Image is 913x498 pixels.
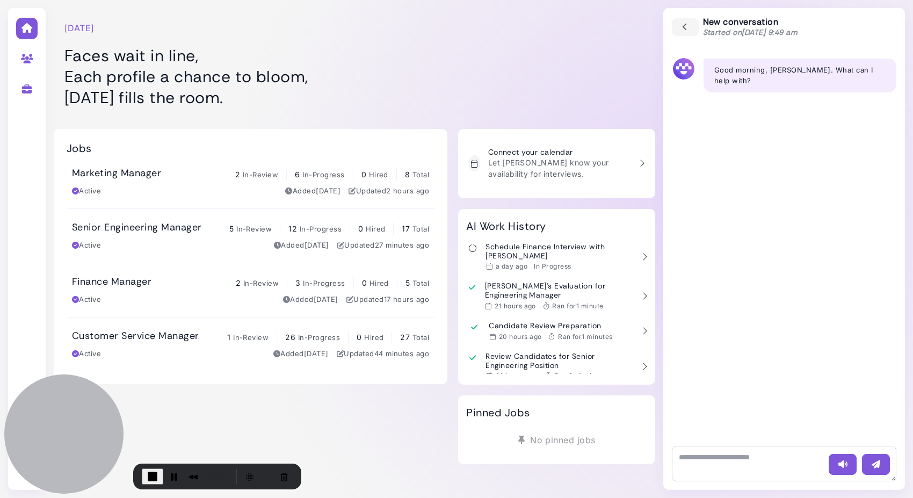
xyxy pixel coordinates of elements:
[499,333,542,341] time: Sep 08, 2025
[495,302,536,310] time: Sep 08, 2025
[485,282,634,300] h3: [PERSON_NAME]'s Evaluation for Engineering Manager
[534,262,571,271] div: In Progress
[412,170,429,179] span: Total
[489,321,612,330] h3: Candidate Review Preparation
[72,349,101,359] div: Active
[412,333,429,342] span: Total
[72,240,101,251] div: Active
[288,224,297,233] span: 12
[227,333,230,342] span: 1
[466,406,530,419] h2: Pinned Jobs
[295,170,300,179] span: 6
[67,155,434,208] a: Marketing Manager 2 In-Review 6 In-Progress 0 Hired 8 Total Active Added[DATE] Updated2 hours ago
[552,302,603,310] span: Ran for 1 minute
[412,225,429,233] span: Total
[386,186,429,195] time: Sep 09, 2025
[486,352,633,370] h3: Review Candidates for Senior Engineering Position
[305,241,329,249] time: Sep 03, 2025
[366,225,385,233] span: Hired
[463,142,650,185] a: Connect your calendar Let [PERSON_NAME] know your availability for interviews.
[72,186,101,197] div: Active
[295,278,300,287] span: 3
[361,170,366,179] span: 0
[362,278,367,287] span: 0
[67,142,92,155] h2: Jobs
[496,372,539,380] time: Sep 08, 2025
[703,27,798,37] span: Started on
[300,225,342,233] span: In-Progress
[72,294,101,305] div: Active
[243,170,278,179] span: In-Review
[274,240,329,251] div: Added
[285,186,340,197] div: Added
[412,279,429,287] span: Total
[67,317,434,371] a: Customer Service Manager 1 In-Review 26 In-Progress 0 Hired 27 Total Active Added[DATE] Updated44...
[304,349,329,358] time: Sep 03, 2025
[349,186,429,197] div: Updated
[488,157,631,179] p: Let [PERSON_NAME] know your availability for interviews.
[742,27,798,37] time: [DATE] 9:49 am
[298,333,340,342] span: In-Progress
[400,333,410,342] span: 27
[283,294,338,305] div: Added
[243,279,279,287] span: In-Review
[466,430,647,450] div: No pinned jobs
[64,21,95,34] time: [DATE]
[72,330,199,342] h3: Customer Service Manager
[364,333,383,342] span: Hired
[488,148,631,157] h3: Connect your calendar
[558,333,613,341] span: Ran for 1 minutes
[405,278,410,287] span: 5
[72,168,161,179] h3: Marketing Manager
[486,242,633,261] h3: Schedule Finance Interview with [PERSON_NAME]
[285,333,295,342] span: 26
[337,240,430,251] div: Updated
[229,224,234,233] span: 5
[369,170,388,179] span: Hired
[375,241,430,249] time: Sep 09, 2025
[273,349,329,359] div: Added
[496,262,527,270] time: Sep 08, 2025
[384,295,430,304] time: Sep 08, 2025
[314,295,338,304] time: Sep 03, 2025
[703,17,798,38] div: New conversation
[67,263,434,317] a: Finance Manager 2 In-Review 3 In-Progress 0 Hired 5 Total Active Added[DATE] Updated17 hours ago
[316,186,340,195] time: Sep 03, 2025
[555,372,610,380] span: Ran for 1 minutes
[357,333,361,342] span: 0
[369,279,389,287] span: Hired
[67,209,434,263] a: Senior Engineering Manager 5 In-Review 12 In-Progress 0 Hired 17 Total Active Added[DATE] Updated...
[72,276,151,288] h3: Finance Manager
[358,224,363,233] span: 0
[233,333,269,342] span: In-Review
[236,278,241,287] span: 2
[72,222,201,234] h3: Senior Engineering Manager
[236,225,272,233] span: In-Review
[337,349,430,359] div: Updated
[405,170,410,179] span: 8
[704,59,896,92] div: Good morning, [PERSON_NAME]. What can I help with?
[466,220,546,233] h2: AI Work History
[346,294,430,305] div: Updated
[374,349,430,358] time: Sep 09, 2025
[235,170,240,179] span: 2
[302,170,344,179] span: In-Progress
[402,224,410,233] span: 17
[64,45,437,108] h1: Faces wait in line, Each profile a chance to bloom, [DATE] fills the room.
[303,279,345,287] span: In-Progress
